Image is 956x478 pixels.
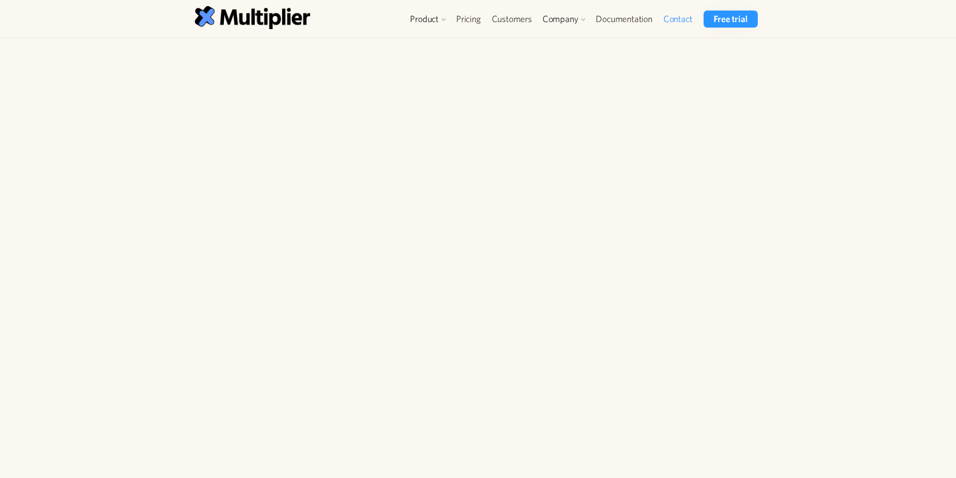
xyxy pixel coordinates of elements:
a: Free trial [704,11,757,28]
div: Product [410,13,439,25]
a: Pricing [451,11,486,28]
div: Product [405,11,451,28]
a: Documentation [590,11,657,28]
a: Customers [486,11,537,28]
a: Contact [658,11,698,28]
div: Company [537,11,591,28]
div: Company [542,13,579,25]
